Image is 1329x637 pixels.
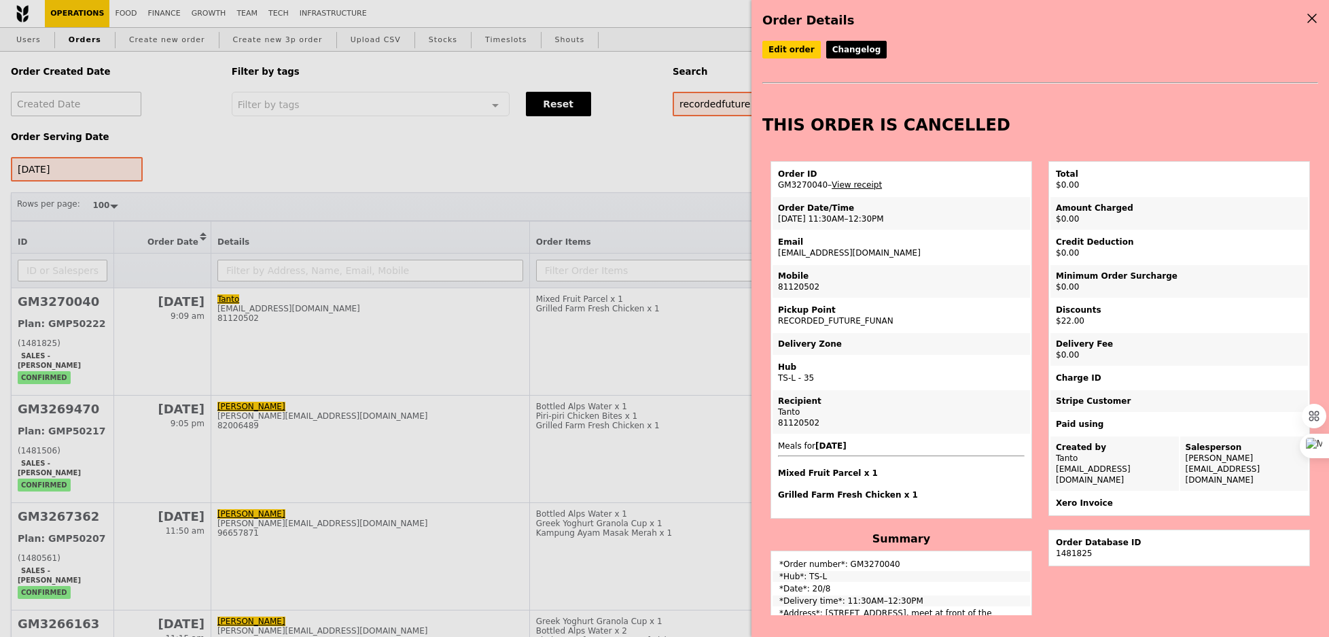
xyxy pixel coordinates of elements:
[762,13,854,27] span: Order Details
[762,41,821,58] a: Edit order
[1050,532,1308,564] td: 1481825
[778,339,1025,349] div: Delivery Zone
[1056,169,1303,179] div: Total
[762,116,1318,135] h2: THIS ORDER IS CANCELLED
[773,197,1030,230] td: [DATE] 11:30AM–12:30PM
[778,407,1025,417] div: Tanto
[770,532,1032,545] h4: Summary
[1050,436,1179,491] td: Tanto [EMAIL_ADDRESS][DOMAIN_NAME]
[1056,498,1303,509] div: Xero Invoice
[1050,197,1308,230] td: $0.00
[778,203,1025,213] div: Order Date/Time
[1050,231,1308,264] td: $0.00
[1056,237,1303,247] div: Credit Deduction
[1050,265,1308,298] td: $0.00
[1186,442,1303,453] div: Salesperson
[773,163,1030,196] td: GM3270040
[778,271,1025,281] div: Mobile
[1180,436,1309,491] td: [PERSON_NAME] [EMAIL_ADDRESS][DOMAIN_NAME]
[773,571,1030,582] td: *Hub*: TS-L
[1056,271,1303,281] div: Minimum Order Surcharge
[773,356,1030,389] td: TS-L - 35
[773,265,1030,298] td: 81120502
[815,441,847,451] b: [DATE]
[1056,373,1303,383] div: Charge ID
[778,489,1025,500] h4: Grilled Farm Fresh Chicken x 1
[778,169,1025,179] div: Order ID
[832,180,882,190] a: View receipt
[1050,163,1308,196] td: $0.00
[1050,299,1308,332] td: $22.00
[828,180,832,190] span: –
[773,299,1030,332] td: RECORDED_FUTURE_FUNAN
[1056,419,1303,430] div: Paid using
[1056,203,1303,213] div: Amount Charged
[773,583,1030,594] td: *Date*: 20/8
[1056,537,1303,548] div: Order Database ID
[1050,333,1308,366] td: $0.00
[778,417,1025,428] div: 81120502
[778,441,1025,500] span: Meals for
[1056,442,1173,453] div: Created by
[826,41,887,58] a: Changelog
[1056,396,1303,407] div: Stripe Customer
[773,553,1030,570] td: *Order number*: GM3270040
[773,231,1030,264] td: [EMAIL_ADDRESS][DOMAIN_NAME]
[778,468,1025,479] h4: Mixed Fruit Parcel x 1
[778,396,1025,407] div: Recipient
[778,305,1025,315] div: Pickup Point
[773,596,1030,606] td: *Delivery time*: 11:30AM–12:30PM
[1056,339,1303,349] div: Delivery Fee
[1056,305,1303,315] div: Discounts
[778,362,1025,373] div: Hub
[778,237,1025,247] div: Email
